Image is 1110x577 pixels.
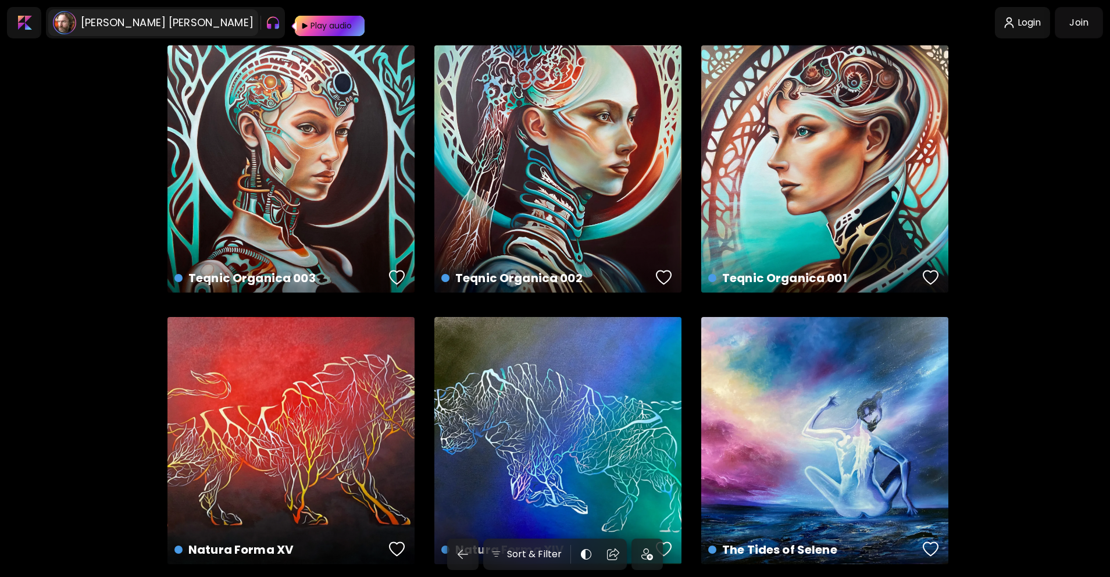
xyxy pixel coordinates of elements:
button: favorites [920,537,942,561]
h4: The Tides of Selene [708,541,919,558]
img: back [456,547,470,561]
button: favorites [386,537,408,561]
img: Play [290,16,297,37]
img: Play [295,16,309,36]
a: back [447,539,483,570]
button: favorites [920,266,942,289]
button: favorites [386,266,408,289]
button: favorites [653,537,675,561]
a: Join [1055,7,1103,38]
h4: Teqnic Organica 001 [708,269,919,287]
div: Play audio [309,16,353,36]
h4: Teqnic Organica 003 [174,269,385,287]
h6: Sort & Filter [507,547,562,561]
img: Gradient Icon [266,13,280,32]
h4: Natura Forma XV [174,541,385,558]
a: The Tides of Selenefavoriteshttps://cdn.kaleido.art/CDN/Artwork/174964/Primary/medium.webp?update... [701,317,948,564]
button: pauseOutline IconGradient Icon [266,13,280,32]
a: Natura Forma XVfavoriteshttps://cdn.kaleido.art/CDN/Artwork/174965/Primary/medium.webp?updated=77... [167,317,415,564]
a: Teqnic Organica 001favoriteshttps://cdn.kaleido.art/CDN/Artwork/175695/Primary/medium.webp?update... [701,45,948,293]
img: icon [641,548,653,560]
h6: [PERSON_NAME] [PERSON_NAME] [81,16,254,30]
h4: Natura Forma XIV [441,541,652,558]
button: back [447,539,479,570]
h4: Teqnic Organica 002 [441,269,652,287]
a: Teqnic Organica 003favoriteshttps://cdn.kaleido.art/CDN/Artwork/176173/Primary/medium.webp?update... [167,45,415,293]
img: login-icon [1004,17,1014,29]
button: favorites [653,266,675,289]
a: Teqnic Organica 002favoriteshttps://cdn.kaleido.art/CDN/Artwork/176035/Primary/medium.webp?update... [434,45,681,293]
a: Natura Forma XIVfavoriteshttps://cdn.kaleido.art/CDN/Artwork/172022/Primary/medium.webp?updated=7... [434,317,681,564]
